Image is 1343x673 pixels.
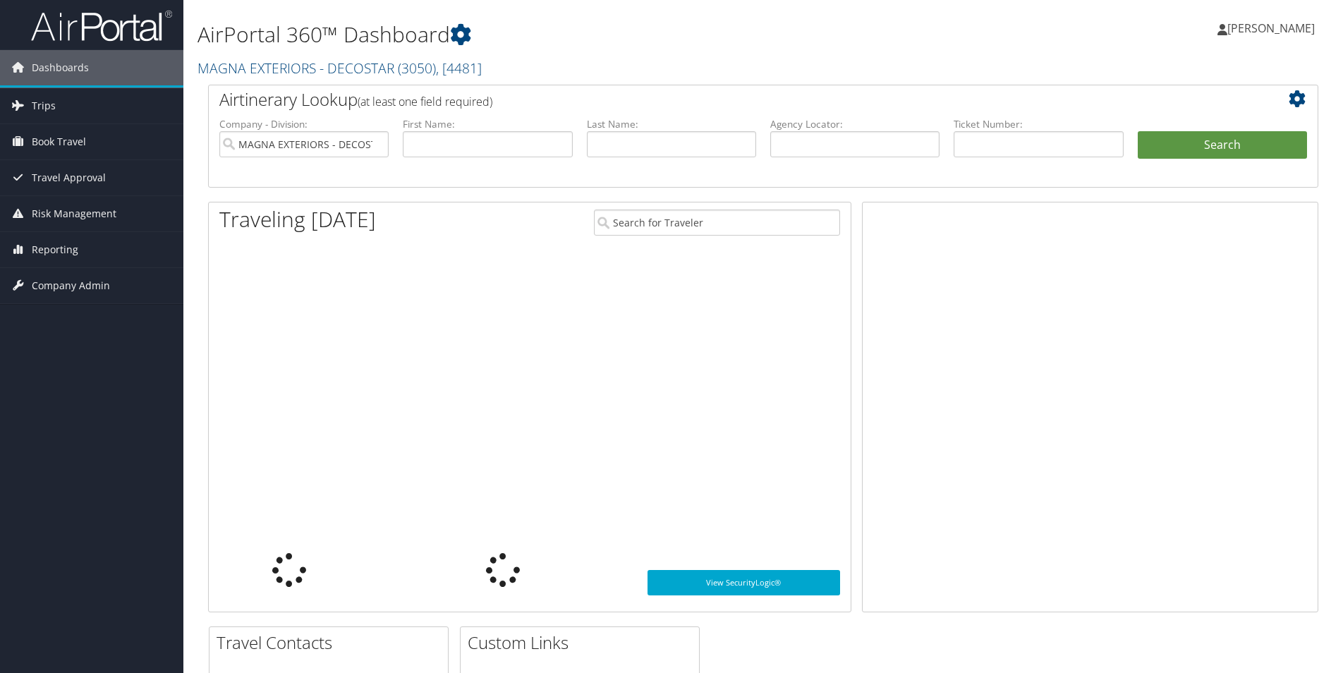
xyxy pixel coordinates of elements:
[1217,7,1329,49] a: [PERSON_NAME]
[32,88,56,123] span: Trips
[587,117,756,131] label: Last Name:
[1227,20,1315,36] span: [PERSON_NAME]
[1138,131,1307,159] button: Search
[32,232,78,267] span: Reporting
[31,9,172,42] img: airportal-logo.png
[648,570,840,595] a: View SecurityLogic®
[32,50,89,85] span: Dashboards
[197,20,952,49] h1: AirPortal 360™ Dashboard
[197,59,482,78] a: MAGNA EXTERIORS - DECOSTAR
[594,210,840,236] input: Search for Traveler
[219,87,1215,111] h2: Airtinerary Lookup
[468,631,699,655] h2: Custom Links
[32,196,116,231] span: Risk Management
[219,205,376,234] h1: Traveling [DATE]
[217,631,448,655] h2: Travel Contacts
[954,117,1123,131] label: Ticket Number:
[32,124,86,159] span: Book Travel
[32,268,110,303] span: Company Admin
[436,59,482,78] span: , [ 4481 ]
[403,117,572,131] label: First Name:
[398,59,436,78] span: ( 3050 )
[358,94,492,109] span: (at least one field required)
[32,160,106,195] span: Travel Approval
[219,117,389,131] label: Company - Division:
[770,117,940,131] label: Agency Locator:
